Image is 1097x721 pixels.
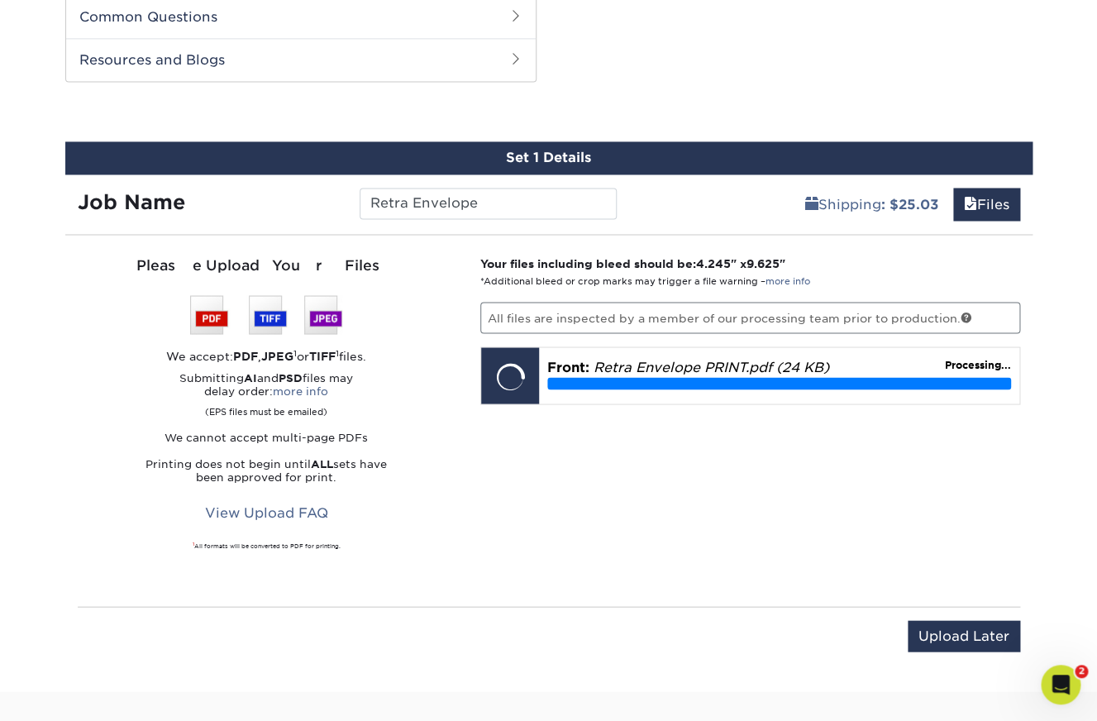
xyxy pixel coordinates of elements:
h2: Resources and Blogs [66,38,536,81]
strong: PSD [279,371,303,384]
sup: 1 [336,347,339,357]
strong: Your files including bleed should be: " x " [480,256,785,270]
p: Printing does not begin until sets have been approved for print. [78,457,456,484]
div: Please Upload Your Files [78,255,456,276]
input: Enter a job name [360,188,617,219]
p: All files are inspected by a member of our processing team prior to production. [480,302,1020,333]
span: 4.245 [696,256,731,270]
strong: JPEG [261,349,293,362]
span: Front: [547,359,589,375]
a: Files [953,188,1020,221]
img: We accept: PSD, TIFF, or JPEG (JPG) [190,295,342,334]
strong: TIFF [309,349,336,362]
a: Shipping: $25.03 [794,188,949,221]
small: *Additional bleed or crop marks may trigger a file warning – [480,275,810,286]
a: more info [766,275,810,286]
a: View Upload FAQ [194,497,339,528]
sup: 1 [293,347,297,357]
em: Retra Envelope PRINT.pdf (24 KB) [594,359,829,375]
p: Submitting and files may delay order: [78,371,456,418]
small: (EPS files must be emailed) [205,398,327,418]
input: Upload Later [908,620,1020,652]
div: We accept: , or files. [78,347,456,364]
span: shipping [805,197,818,212]
iframe: Google Customer Reviews [4,671,141,715]
b: : $25.03 [881,197,938,212]
strong: AI [244,371,257,384]
sup: 1 [193,541,194,546]
div: All formats will be converted to PDF for printing. [78,542,456,550]
span: 2 [1075,665,1088,678]
strong: PDF [233,349,258,362]
strong: ALL [311,457,333,470]
p: We cannot accept multi-page PDFs [78,431,456,444]
a: more info [273,384,328,397]
iframe: Intercom live chat [1041,665,1080,704]
span: files [964,197,977,212]
div: Set 1 Details [65,141,1033,174]
span: 9.625 [746,256,780,270]
strong: Job Name [78,190,185,214]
